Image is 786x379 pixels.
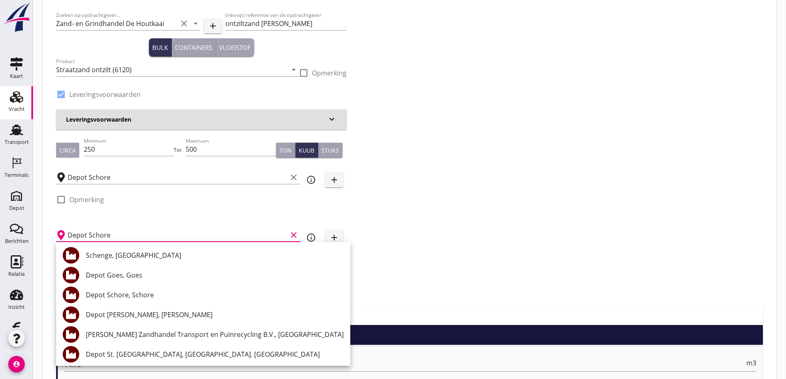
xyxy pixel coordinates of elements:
[225,17,347,30] input: (inkoop) referentie van de opdrachtgever
[56,17,177,30] input: Zoeken op opdrachtgever...
[152,43,168,52] div: Bulk
[318,143,342,158] button: Stuks
[208,21,218,31] i: add
[68,171,287,184] input: Laadplaats
[216,38,254,56] button: Vloeistof
[64,358,745,371] input: (Richt)prijs
[9,106,25,112] div: Vracht
[295,143,318,158] button: Kuub
[5,238,28,244] div: Berichten
[86,349,344,359] div: Depot St. [GEOGRAPHIC_DATA], [GEOGRAPHIC_DATA]. [GEOGRAPHIC_DATA]
[86,330,344,339] div: [PERSON_NAME] Zandhandel Transport en Puinrecycling B.V., [GEOGRAPHIC_DATA]
[9,205,24,211] div: Depot
[86,270,344,280] div: Depot Goes, Goes
[174,146,186,154] div: Tot
[746,360,756,366] span: m3
[86,290,344,300] div: Depot Schore, Schore
[84,143,174,156] input: Minimum
[8,304,25,310] div: Inzicht
[306,233,316,242] i: info_outline
[179,19,189,28] i: clear
[86,310,344,320] div: Depot [PERSON_NAME], [PERSON_NAME]
[86,250,344,260] div: Schenge, [GEOGRAPHIC_DATA]
[68,228,287,242] input: Losplaats
[327,114,337,124] i: keyboard_arrow_down
[289,230,299,240] i: clear
[191,19,201,28] i: arrow_drop_down
[289,65,299,75] i: arrow_drop_down
[172,38,216,56] button: Containers
[56,63,287,76] input: Product
[329,175,339,185] i: add
[8,356,25,372] i: account_circle
[175,43,212,52] div: Containers
[5,172,28,178] div: Terminals
[186,143,276,156] input: Maximum
[5,139,29,145] div: Transport
[276,143,295,158] button: Ton
[69,90,141,99] label: Leveringsvoorwaarden
[219,43,251,52] div: Vloeistof
[10,73,23,79] div: Kaart
[289,172,299,182] i: clear
[299,146,314,155] div: Kuub
[321,146,339,155] div: Stuks
[329,233,339,242] i: add
[149,38,172,56] button: Bulk
[66,115,327,124] h3: Leveringsvoorwaarden
[69,195,104,204] label: Opmerking
[2,2,31,33] img: logo-small.a267ee39.svg
[306,175,316,185] i: info_outline
[312,69,347,77] label: Opmerking
[8,271,25,277] div: Relatie
[56,143,79,158] button: Circa
[279,146,292,155] div: Ton
[59,146,76,155] div: Circa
